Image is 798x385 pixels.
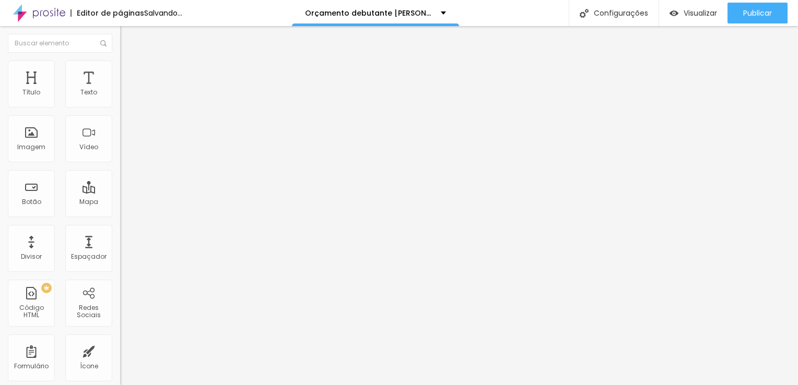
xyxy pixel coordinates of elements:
div: Código HTML [10,304,52,319]
div: Mapa [79,198,98,206]
div: Imagem [17,143,45,151]
img: Icone [580,9,589,18]
div: Formulário [14,363,49,370]
button: Publicar [727,3,788,23]
div: Botão [22,198,41,206]
img: view-1.svg [670,9,678,18]
div: Título [22,89,40,96]
div: Divisor [21,253,42,260]
button: Visualizar [659,3,727,23]
span: Publicar [743,9,772,17]
img: Icone [100,40,107,46]
span: Visualizar [684,9,717,17]
div: Salvando... [144,9,182,17]
div: Ícone [80,363,98,370]
div: Redes Sociais [68,304,109,319]
div: Vídeo [79,143,98,151]
div: Texto [80,89,97,96]
input: Buscar elemento [8,34,112,53]
div: Espaçador [71,253,107,260]
p: Orçamento debutante [PERSON_NAME] [305,9,433,17]
div: Editor de páginas [71,9,144,17]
